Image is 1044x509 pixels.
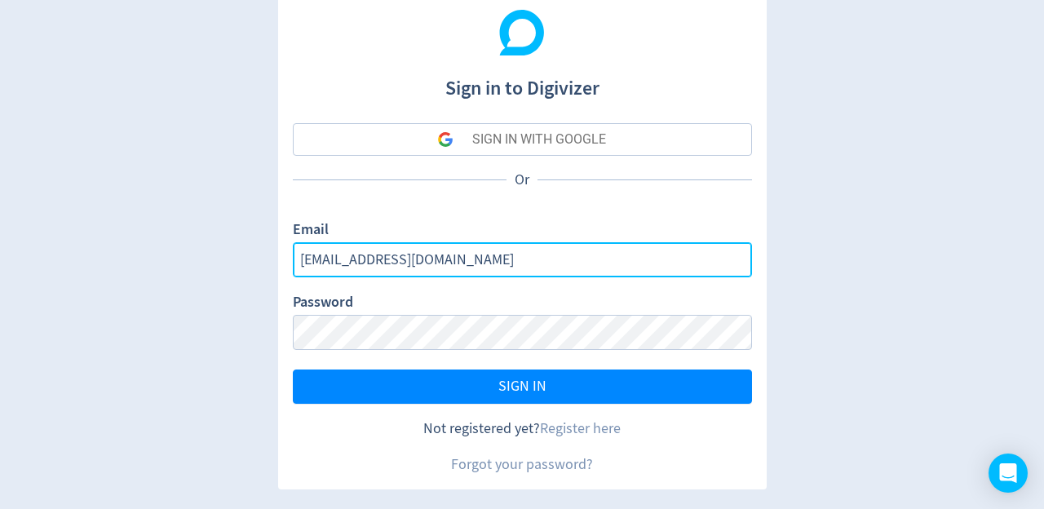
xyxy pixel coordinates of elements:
[451,455,593,474] a: Forgot your password?
[293,60,752,103] h1: Sign in to Digivizer
[472,123,606,156] div: SIGN IN WITH GOOGLE
[540,419,621,438] a: Register here
[293,219,329,242] label: Email
[989,454,1028,493] div: Open Intercom Messenger
[498,379,546,394] span: SIGN IN
[293,292,353,315] label: Password
[293,418,752,439] div: Not registered yet?
[293,123,752,156] button: SIGN IN WITH GOOGLE
[499,10,545,55] img: Digivizer Logo
[507,170,537,190] p: Or
[293,370,752,404] button: SIGN IN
